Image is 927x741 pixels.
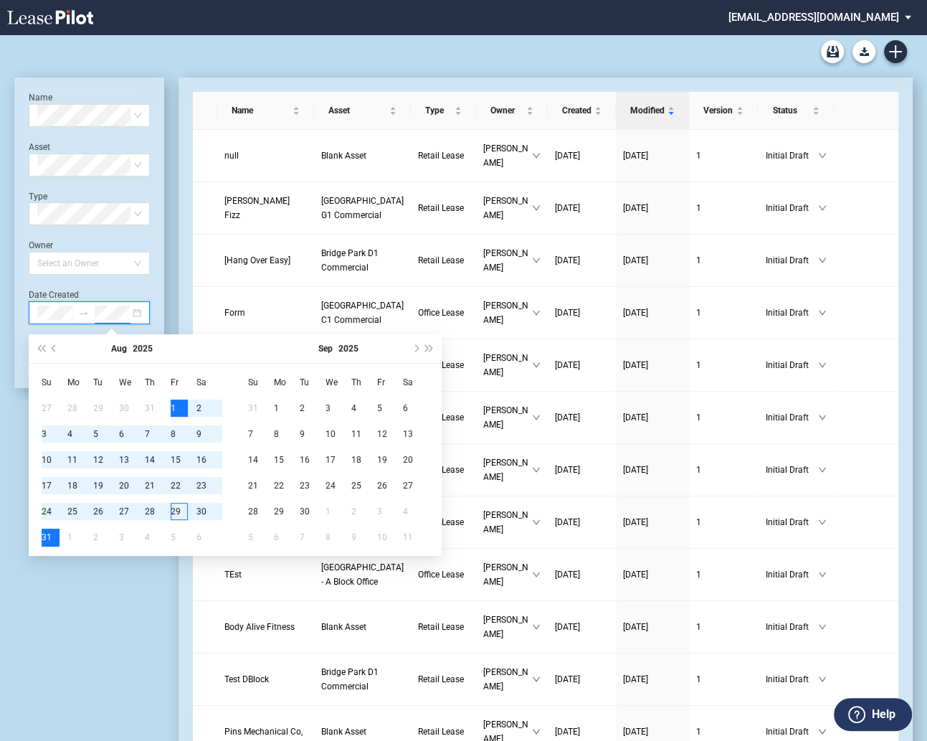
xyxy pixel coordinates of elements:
a: Blank Asset [321,148,404,163]
div: 11 [351,425,369,443]
div: 15 [171,451,188,468]
td: 2025-08-08 [171,421,196,447]
td: 2025-08-15 [171,447,196,473]
span: down [532,361,541,369]
span: down [818,413,827,422]
span: down [532,308,541,317]
span: Bridge Park - A Block Office [321,562,404,587]
span: [DATE] [623,203,648,213]
td: 2025-08-06 [119,421,145,447]
a: [DATE] [555,567,609,582]
span: Initial Draft [765,620,818,634]
div: 2 [196,400,214,417]
span: Retail Lease [418,151,464,161]
div: 12 [93,451,110,468]
span: [DATE] [623,360,648,370]
span: Retail Lease [418,727,464,737]
div: 28 [67,400,85,417]
a: [DATE] [623,253,682,268]
button: Choose a year [338,334,358,363]
th: Tu [300,369,325,395]
div: 13 [403,425,420,443]
a: Retail Lease [418,515,469,529]
div: 1 [171,400,188,417]
span: 1 [696,151,701,161]
td: 2025-08-13 [119,447,145,473]
a: Form [224,306,307,320]
th: Asset [314,92,411,130]
td: 2025-09-09 [300,421,325,447]
span: [DATE] [555,517,580,527]
td: 2025-09-15 [274,447,300,473]
td: 2025-09-01 [274,395,300,421]
span: [PERSON_NAME] [483,456,533,484]
th: Created [548,92,616,130]
td: 2025-09-07 [248,421,274,447]
th: Fr [171,369,196,395]
span: [DATE] [623,412,648,423]
span: Rockett Fizz [224,196,290,220]
span: down [532,204,541,212]
div: 4 [351,400,369,417]
a: Retail Lease [418,463,469,477]
span: [DATE] [623,622,648,632]
td: 2025-09-12 [377,421,403,447]
span: [PERSON_NAME] [483,403,533,432]
th: Th [145,369,171,395]
label: Type [29,192,47,202]
span: Owner [490,103,524,118]
button: Next year (Control + right) [422,334,436,363]
a: [DATE] [623,567,682,582]
span: Retail Lease [418,674,464,684]
a: [DATE] [555,725,609,739]
td: 2025-07-31 [145,395,171,421]
div: 31 [145,400,162,417]
a: [DATE] [555,672,609,686]
span: [PERSON_NAME] [483,560,533,589]
a: Office Lease [418,567,469,582]
md-menu: Download Blank Form List [848,40,880,63]
span: [PERSON_NAME] [483,613,533,641]
a: [DATE] [623,620,682,634]
a: Test DBlock [224,672,307,686]
span: [DATE] [555,412,580,423]
th: Th [351,369,377,395]
a: [DATE] [623,463,682,477]
a: [DATE] [555,253,609,268]
span: Retail Lease [418,203,464,213]
td: 2025-08-09 [196,421,222,447]
a: [DATE] [623,358,682,372]
a: [DATE] [555,620,609,634]
a: [DATE] [623,306,682,320]
span: Initial Draft [765,410,818,425]
span: [DATE] [623,255,648,265]
span: 1 [696,674,701,684]
a: 1 [696,253,751,268]
a: 1 [696,620,751,634]
div: 16 [196,451,214,468]
span: Pins Mechanical Co, [224,727,303,737]
span: [DATE] [555,727,580,737]
a: Retail Lease [418,253,469,268]
span: swap-right [79,308,89,318]
td: 2025-09-20 [403,447,429,473]
a: [DATE] [623,410,682,425]
td: 2025-08-05 [93,421,119,447]
div: 14 [145,451,162,468]
td: 2025-07-28 [67,395,93,421]
span: down [532,675,541,684]
button: Last year (Control + left) [34,334,48,363]
th: Tu [93,369,119,395]
span: [DATE] [555,360,580,370]
a: Retail Lease [418,201,469,215]
span: [DATE] [555,570,580,580]
div: 11 [67,451,85,468]
span: Bridge Park D1 Commercial [321,248,379,273]
div: 2 [300,400,317,417]
a: [DATE] [555,463,609,477]
span: [DATE] [623,570,648,580]
a: [DATE] [555,201,609,215]
a: [GEOGRAPHIC_DATA] C1 Commercial [321,298,404,327]
span: to [79,308,89,318]
a: Retail Lease [418,725,469,739]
